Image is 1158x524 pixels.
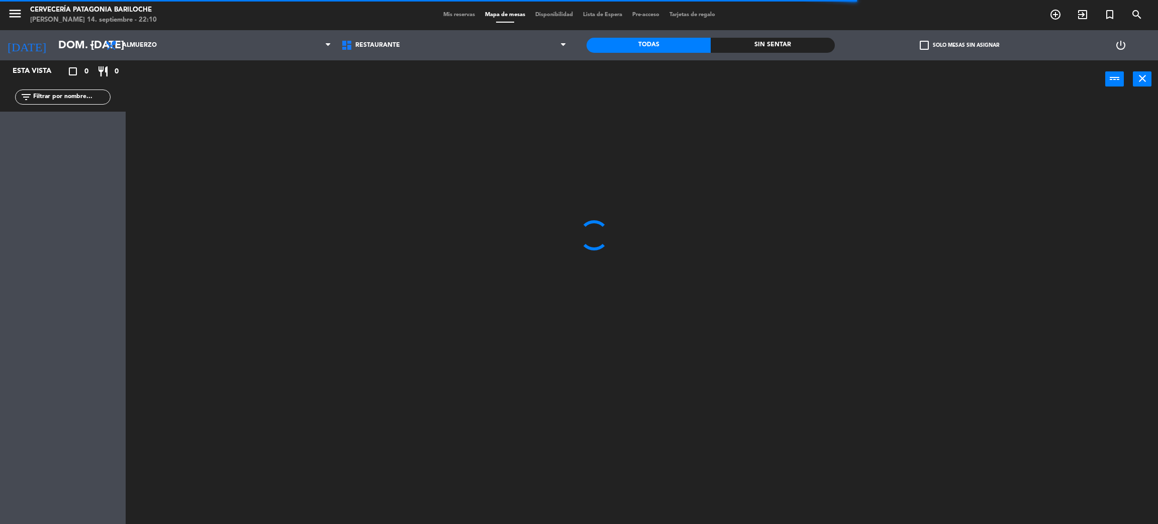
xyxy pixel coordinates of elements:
[20,91,32,103] i: filter_list
[67,65,79,77] i: crop_square
[627,12,664,18] span: Pre-acceso
[30,5,157,15] div: Cervecería Patagonia Bariloche
[1136,72,1148,84] i: close
[1077,9,1089,21] i: exit_to_app
[480,12,530,18] span: Mapa de mesas
[1109,72,1121,84] i: power_input
[1131,9,1143,21] i: search
[84,66,88,77] span: 0
[86,39,98,51] i: arrow_drop_down
[1104,9,1116,21] i: turned_in_not
[115,66,119,77] span: 0
[122,42,157,49] span: Almuerzo
[8,6,23,21] i: menu
[30,15,157,25] div: [PERSON_NAME] 14. septiembre - 22:10
[587,38,711,53] div: Todas
[1115,39,1127,51] i: power_settings_new
[920,41,999,50] label: Solo mesas sin asignar
[97,65,109,77] i: restaurant
[32,92,110,103] input: Filtrar por nombre...
[711,38,835,53] div: Sin sentar
[920,41,929,50] span: check_box_outline_blank
[1049,9,1061,21] i: add_circle_outline
[355,42,400,49] span: Restaurante
[5,65,72,77] div: Esta vista
[530,12,578,18] span: Disponibilidad
[438,12,480,18] span: Mis reservas
[578,12,627,18] span: Lista de Espera
[664,12,720,18] span: Tarjetas de regalo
